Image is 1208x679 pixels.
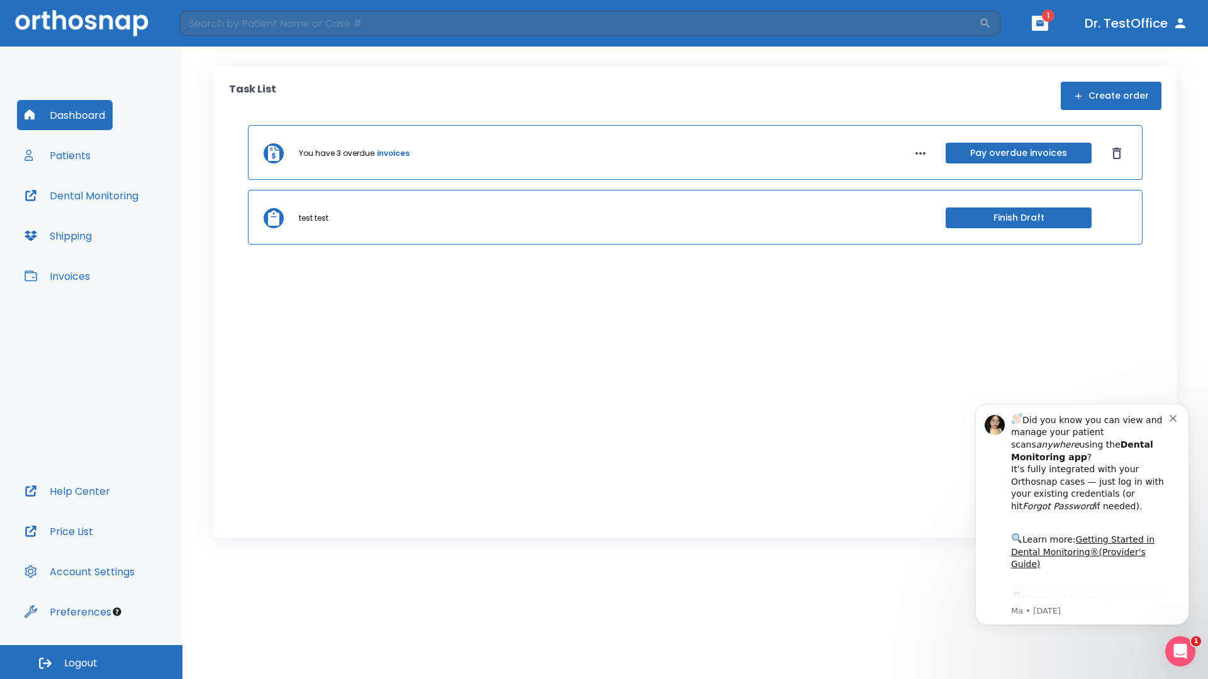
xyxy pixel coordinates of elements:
[946,207,1092,228] button: Finish Draft
[229,82,276,110] p: Task List
[15,10,148,36] img: Orthosnap
[55,208,167,231] a: App Store
[111,606,123,617] div: Tooltip anchor
[17,597,119,627] button: Preferences
[1080,12,1193,35] button: Dr. TestOffice
[17,516,101,546] button: Price List
[946,143,1092,163] button: Pay overdue invoices
[17,221,99,251] button: Shipping
[956,385,1208,645] iframe: Intercom notifications message
[17,140,98,170] button: Patients
[180,11,979,36] input: Search by Patient Name or Case #
[17,180,146,211] button: Dental Monitoring
[17,100,113,130] button: Dashboard
[377,148,410,159] a: invoices
[1107,143,1127,163] button: Dismiss
[213,27,223,37] button: Dismiss notification
[64,656,98,670] span: Logout
[55,221,213,232] p: Message from Ma, sent 2w ago
[55,205,213,269] div: Download the app: | ​ Let us know if you need help getting started!
[17,556,142,587] button: Account Settings
[299,148,374,159] p: You have 3 overdue
[1165,636,1195,666] iframe: Intercom live chat
[299,213,328,224] p: test test
[1061,82,1161,110] button: Create order
[1042,9,1054,22] span: 1
[17,261,98,291] button: Invoices
[1191,636,1201,646] span: 1
[17,476,118,506] button: Help Center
